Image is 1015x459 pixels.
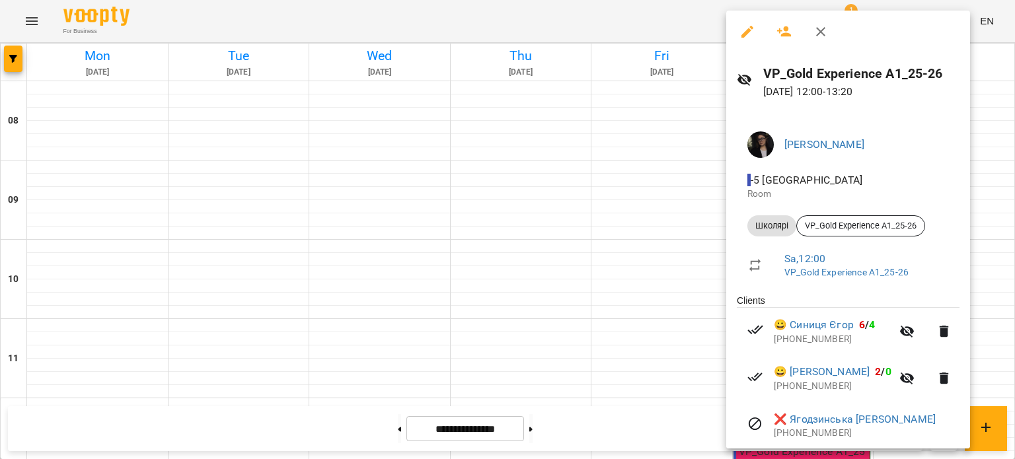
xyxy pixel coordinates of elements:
[859,318,875,331] b: /
[875,365,891,378] b: /
[747,369,763,385] svg: Paid
[875,365,881,378] span: 2
[747,220,796,232] span: Школярі
[797,220,924,232] span: VP_Gold Experience A1_25-26
[763,84,960,100] p: [DATE] 12:00 - 13:20
[747,174,865,186] span: - 5 [GEOGRAPHIC_DATA]
[747,131,774,158] img: 5778de2c1ff5f249927c32fdd130b47c.png
[747,416,763,432] svg: Visit canceled
[774,364,870,380] a: 😀 [PERSON_NAME]
[774,317,854,333] a: 😀 Синиця Єгор
[796,215,925,236] div: VP_Gold Experience A1_25-26
[869,318,875,331] span: 4
[747,188,949,201] p: Room
[763,63,960,84] h6: VP_Gold Experience A1_25-26
[784,252,825,265] a: Sa , 12:00
[774,427,959,440] p: [PHONE_NUMBER]
[774,380,891,393] p: [PHONE_NUMBER]
[784,267,909,277] a: VP_Gold Experience A1_25-26
[774,411,936,427] a: ❌ Ягодзинська [PERSON_NAME]
[859,318,865,331] span: 6
[784,138,864,151] a: [PERSON_NAME]
[774,333,891,346] p: [PHONE_NUMBER]
[885,365,891,378] span: 0
[747,322,763,337] svg: Paid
